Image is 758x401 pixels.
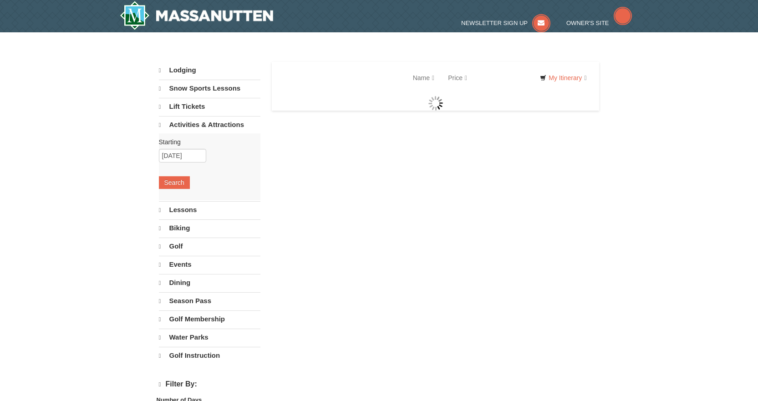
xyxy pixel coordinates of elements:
img: Massanutten Resort Logo [120,1,274,30]
a: Biking [159,219,260,237]
a: Owner's Site [566,20,632,26]
a: Lodging [159,62,260,79]
a: Events [159,256,260,273]
a: Golf Membership [159,310,260,328]
a: Lessons [159,201,260,218]
a: Lift Tickets [159,98,260,115]
a: Snow Sports Lessons [159,80,260,97]
h4: Filter By: [159,380,260,389]
a: Activities & Attractions [159,116,260,133]
a: Season Pass [159,292,260,310]
a: Water Parks [159,329,260,346]
a: Name [406,69,441,87]
label: Starting [159,137,254,147]
a: Dining [159,274,260,291]
img: wait gif [428,96,443,111]
span: Newsletter Sign Up [461,20,528,26]
a: Newsletter Sign Up [461,20,550,26]
a: Massanutten Resort [120,1,274,30]
a: Golf [159,238,260,255]
button: Search [159,176,190,189]
a: Golf Instruction [159,347,260,364]
span: Owner's Site [566,20,609,26]
a: My Itinerary [534,71,592,85]
a: Price [441,69,474,87]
